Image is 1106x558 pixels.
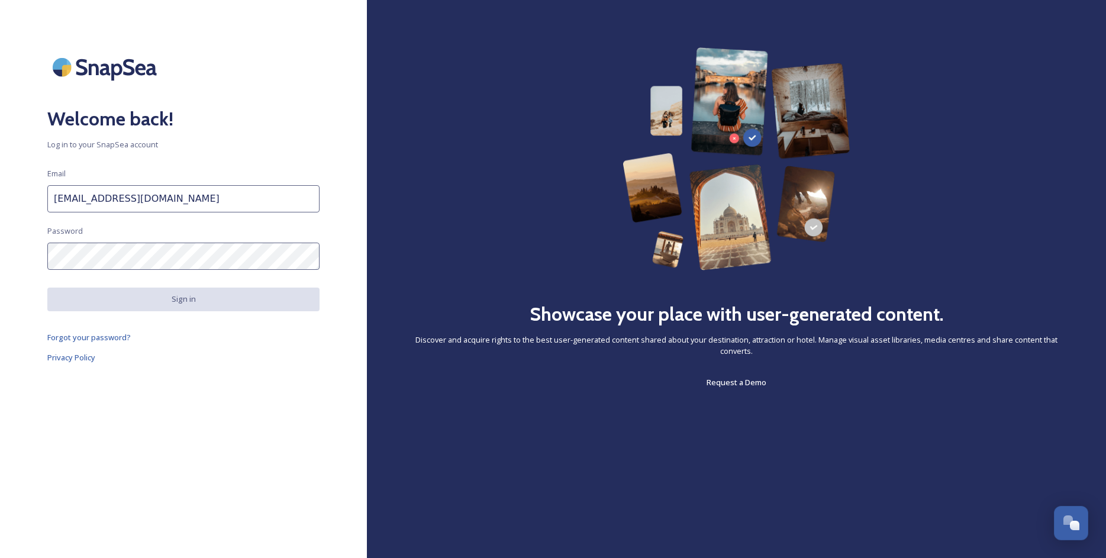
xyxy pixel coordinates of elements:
[47,139,320,150] span: Log in to your SnapSea account
[47,47,166,87] img: SnapSea Logo
[1054,506,1088,540] button: Open Chat
[47,225,83,237] span: Password
[530,300,944,328] h2: Showcase your place with user-generated content.
[47,185,320,212] input: john.doe@snapsea.io
[47,352,95,363] span: Privacy Policy
[47,105,320,133] h2: Welcome back!
[623,47,850,270] img: 63b42ca75bacad526042e722_Group%20154-p-800.png
[47,288,320,311] button: Sign in
[47,332,131,343] span: Forgot your password?
[707,375,766,389] a: Request a Demo
[47,168,66,179] span: Email
[707,377,766,388] span: Request a Demo
[47,350,320,365] a: Privacy Policy
[414,334,1059,357] span: Discover and acquire rights to the best user-generated content shared about your destination, att...
[47,330,320,344] a: Forgot your password?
